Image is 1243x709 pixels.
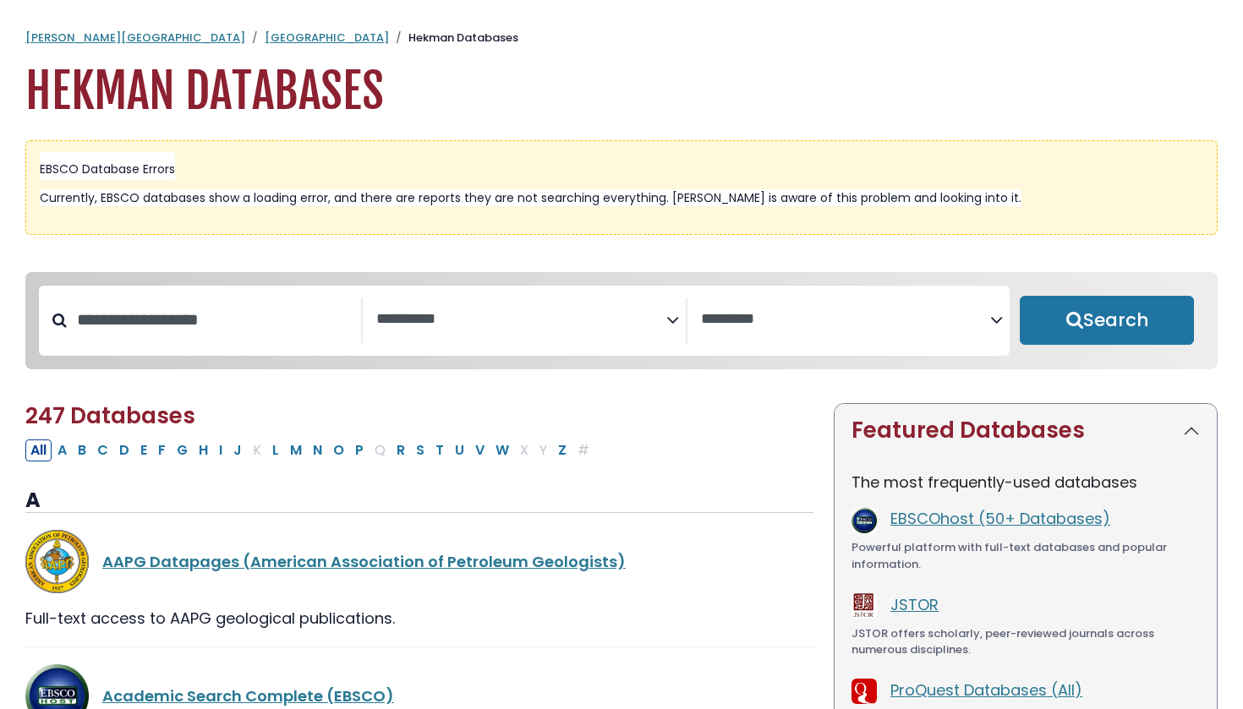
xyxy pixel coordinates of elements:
button: Filter Results H [194,439,213,461]
button: Filter Results L [267,439,284,461]
a: JSTOR [890,594,939,615]
span: 247 Databases [25,401,195,431]
span: EBSCO Database Errors [40,161,175,177]
h3: A [25,488,813,514]
a: AAPG Datapages (American Association of Petroleum Geologists) [102,551,626,572]
button: Filter Results I [214,439,227,461]
div: Alpha-list to filter by first letter of database name [25,439,596,460]
button: Filter Results J [228,439,247,461]
nav: Search filters [25,272,1218,370]
span: Currently, EBSCO databases show a loading error, and there are reports they are not searching eve... [40,189,1021,206]
button: Filter Results Z [553,439,572,461]
button: Submit for Search Results [1020,296,1194,345]
button: Featured Databases [835,404,1217,457]
button: Filter Results F [153,439,171,461]
button: Filter Results W [490,439,514,461]
h1: Hekman Databases [25,63,1218,120]
div: JSTOR offers scholarly, peer-reviewed journals across numerous disciplines. [851,625,1200,658]
li: Hekman Databases [389,30,518,46]
a: EBSCOhost (50+ Databases) [890,508,1110,529]
div: Full-text access to AAPG geological publications. [25,607,813,630]
a: Academic Search Complete (EBSCO) [102,685,394,706]
button: Filter Results B [73,439,91,461]
textarea: Search [376,311,665,329]
a: [GEOGRAPHIC_DATA] [265,30,389,46]
button: Filter Results M [285,439,307,461]
button: Filter Results T [430,439,449,461]
a: [PERSON_NAME][GEOGRAPHIC_DATA] [25,30,245,46]
button: Filter Results R [392,439,410,461]
button: Filter Results A [52,439,72,461]
textarea: Search [701,311,990,329]
div: Powerful platform with full-text databases and popular information. [851,539,1200,572]
nav: breadcrumb [25,30,1218,46]
button: Filter Results N [308,439,327,461]
button: Filter Results E [135,439,152,461]
p: The most frequently-used databases [851,471,1200,494]
input: Search database by title or keyword [67,306,361,334]
button: All [25,439,52,461]
button: Filter Results V [470,439,490,461]
button: Filter Results D [114,439,134,461]
button: Filter Results P [350,439,369,461]
button: Filter Results U [450,439,469,461]
button: Filter Results O [328,439,349,461]
button: Filter Results S [411,439,430,461]
button: Filter Results G [172,439,193,461]
button: Filter Results C [92,439,113,461]
a: ProQuest Databases (All) [890,679,1082,701]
